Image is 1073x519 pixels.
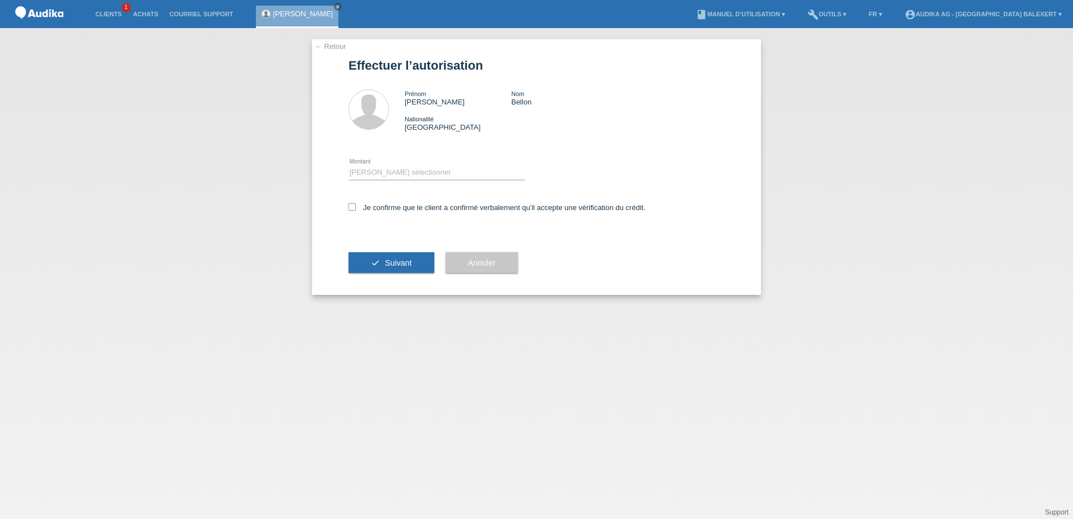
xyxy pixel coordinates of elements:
a: close [334,3,342,11]
span: 1 [122,3,131,12]
a: ← Retour [315,42,346,51]
a: [PERSON_NAME] [273,10,333,18]
div: Bellon [511,89,618,106]
span: Suivant [385,258,412,267]
a: bookManuel d’utilisation ▾ [690,11,790,17]
i: check [371,258,380,267]
a: buildOutils ▾ [802,11,852,17]
span: Prénom [405,90,427,97]
span: Nationalité [405,116,434,122]
i: book [696,9,707,20]
i: close [335,4,341,10]
button: Annuler [446,252,518,274]
a: POS — MF Group [11,22,67,30]
h1: Effectuer l’autorisation [349,58,724,72]
label: Je confirme que le client a confirmé verbalement qu'il accepte une vérification du crédit. [349,203,645,212]
a: Support [1045,508,1069,516]
a: FR ▾ [863,11,888,17]
i: account_circle [905,9,916,20]
button: check Suivant [349,252,434,274]
div: [GEOGRAPHIC_DATA] [405,115,511,131]
a: account_circleAudika AG - [GEOGRAPHIC_DATA] Balexert ▾ [899,11,1067,17]
span: Nom [511,90,524,97]
i: build [808,9,819,20]
a: Clients [90,11,127,17]
a: Courriel Support [164,11,239,17]
div: [PERSON_NAME] [405,89,511,106]
a: Achats [127,11,164,17]
span: Annuler [468,258,496,267]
